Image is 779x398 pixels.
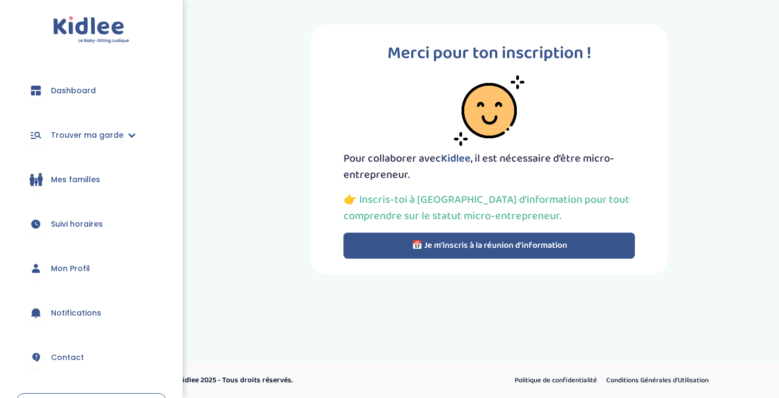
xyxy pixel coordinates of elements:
[171,375,436,386] p: © Kidlee 2025 - Tous droits réservés.
[51,219,103,230] span: Suivi horaires
[441,150,471,167] span: Kidlee
[16,204,166,243] a: Suivi horaires
[511,374,601,388] a: Politique de confidentialité
[16,160,166,199] a: Mes familles
[16,249,166,288] a: Mon Profil
[16,115,166,155] a: Trouver ma garde
[51,85,96,97] span: Dashboard
[16,293,166,332] a: Notifications
[602,374,712,388] a: Conditions Générales d’Utilisation
[343,233,635,259] button: 📅 Je m’inscris à la réunion d’information
[343,41,635,67] p: Merci pour ton inscription !
[51,307,101,319] span: Notifications
[51,352,84,363] span: Contact
[53,16,129,44] img: logo.svg
[16,71,166,110] a: Dashboard
[51,174,100,185] span: Mes familles
[51,263,90,274] span: Mon Profil
[51,130,124,141] span: Trouver ma garde
[16,338,166,377] a: Contact
[343,150,635,183] p: Pour collaborer avec , il est nécessaire d’être micro-entrepreneur.
[343,191,635,224] p: 👉 Inscris-toi à [GEOGRAPHIC_DATA] d’information pour tout comprendre sur le statut micro-entrepre...
[454,75,524,146] img: smiley-face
